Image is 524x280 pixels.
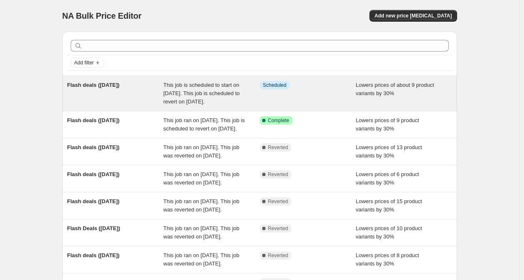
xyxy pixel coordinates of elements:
[356,144,422,159] span: Lowers prices of 13 product variants by 30%
[163,171,239,186] span: This job ran on [DATE]. This job was reverted on [DATE].
[163,252,239,267] span: This job ran on [DATE]. This job was reverted on [DATE].
[163,198,239,213] span: This job ran on [DATE]. This job was reverted on [DATE].
[163,82,240,105] span: This job is scheduled to start on [DATE]. This job is scheduled to revert on [DATE].
[369,10,457,22] button: Add new price [MEDICAL_DATA]
[356,171,419,186] span: Lowers prices of 6 product variants by 30%
[67,225,121,231] span: Flash Deals ([DATE])
[74,59,94,66] span: Add filter
[163,144,239,159] span: This job ran on [DATE]. This job was reverted on [DATE].
[268,252,288,259] span: Reverted
[67,144,120,150] span: Flash deals ([DATE])
[62,11,142,20] span: NA Bulk Price Editor
[163,117,245,132] span: This job ran on [DATE]. This job is scheduled to revert on [DATE].
[67,82,120,88] span: Flash deals ([DATE])
[268,171,288,178] span: Reverted
[67,117,120,123] span: Flash deals ([DATE])
[71,58,104,68] button: Add filter
[67,198,120,204] span: Flash deals ([DATE])
[374,12,452,19] span: Add new price [MEDICAL_DATA]
[268,117,289,124] span: Complete
[268,198,288,205] span: Reverted
[163,225,239,240] span: This job ran on [DATE]. This job was reverted on [DATE].
[67,252,120,258] span: Flash deals ([DATE])
[356,252,419,267] span: Lowers prices of 8 product variants by 30%
[356,82,434,96] span: Lowers prices of about 9 product variants by 30%
[356,198,422,213] span: Lowers prices of 15 product variants by 30%
[356,225,422,240] span: Lowers prices of 10 product variants by 30%
[356,117,419,132] span: Lowers prices of 9 product variants by 30%
[67,171,120,177] span: Flash deals ([DATE])
[268,225,288,232] span: Reverted
[268,144,288,151] span: Reverted
[263,82,287,88] span: Scheduled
